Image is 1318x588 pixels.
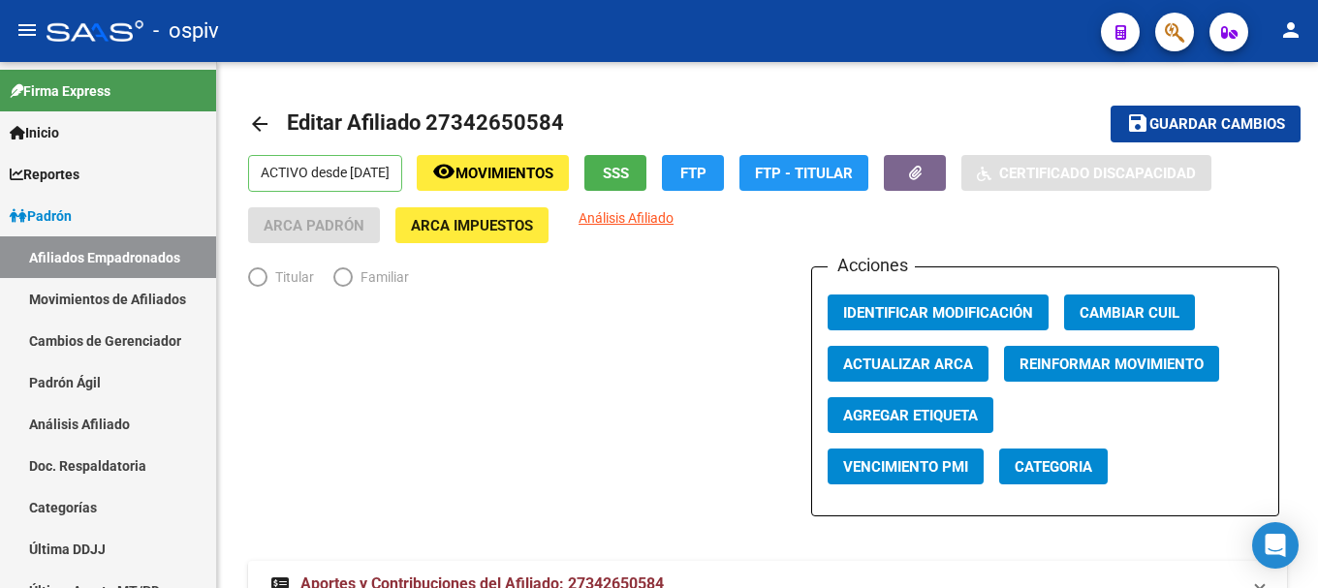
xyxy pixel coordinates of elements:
[1279,18,1302,42] mat-icon: person
[680,165,706,182] span: FTP
[1064,294,1195,330] button: Cambiar CUIL
[1080,304,1179,322] span: Cambiar CUIL
[432,160,455,183] mat-icon: remove_red_eye
[10,80,110,102] span: Firma Express
[999,165,1196,182] span: Certificado Discapacidad
[1252,522,1299,569] div: Open Intercom Messenger
[248,207,380,243] button: ARCA Padrón
[1149,116,1285,134] span: Guardar cambios
[287,110,564,135] span: Editar Afiliado 27342650584
[828,346,988,382] button: Actualizar ARCA
[417,155,569,191] button: Movimientos
[843,304,1033,322] span: Identificar Modificación
[1004,346,1219,382] button: Reinformar Movimiento
[264,217,364,234] span: ARCA Padrón
[395,207,549,243] button: ARCA Impuestos
[828,252,915,279] h3: Acciones
[10,122,59,143] span: Inicio
[843,458,968,476] span: Vencimiento PMI
[739,155,868,191] button: FTP - Titular
[10,205,72,227] span: Padrón
[267,266,314,288] span: Titular
[1111,106,1301,141] button: Guardar cambios
[662,155,724,191] button: FTP
[579,210,674,226] span: Análisis Afiliado
[455,165,553,182] span: Movimientos
[353,266,409,288] span: Familiar
[1015,458,1092,476] span: Categoria
[755,165,853,182] span: FTP - Titular
[248,112,271,136] mat-icon: arrow_back
[411,217,533,234] span: ARCA Impuestos
[603,165,629,182] span: SSS
[843,356,973,373] span: Actualizar ARCA
[828,294,1049,330] button: Identificar Modificación
[828,449,984,484] button: Vencimiento PMI
[843,407,978,424] span: Agregar Etiqueta
[1126,111,1149,135] mat-icon: save
[10,164,79,185] span: Reportes
[153,10,219,52] span: - ospiv
[248,155,402,192] p: ACTIVO desde [DATE]
[961,155,1211,191] button: Certificado Discapacidad
[16,18,39,42] mat-icon: menu
[1020,356,1204,373] span: Reinformar Movimiento
[248,273,428,289] mat-radio-group: Elija una opción
[828,397,993,433] button: Agregar Etiqueta
[999,449,1108,484] button: Categoria
[584,155,646,191] button: SSS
